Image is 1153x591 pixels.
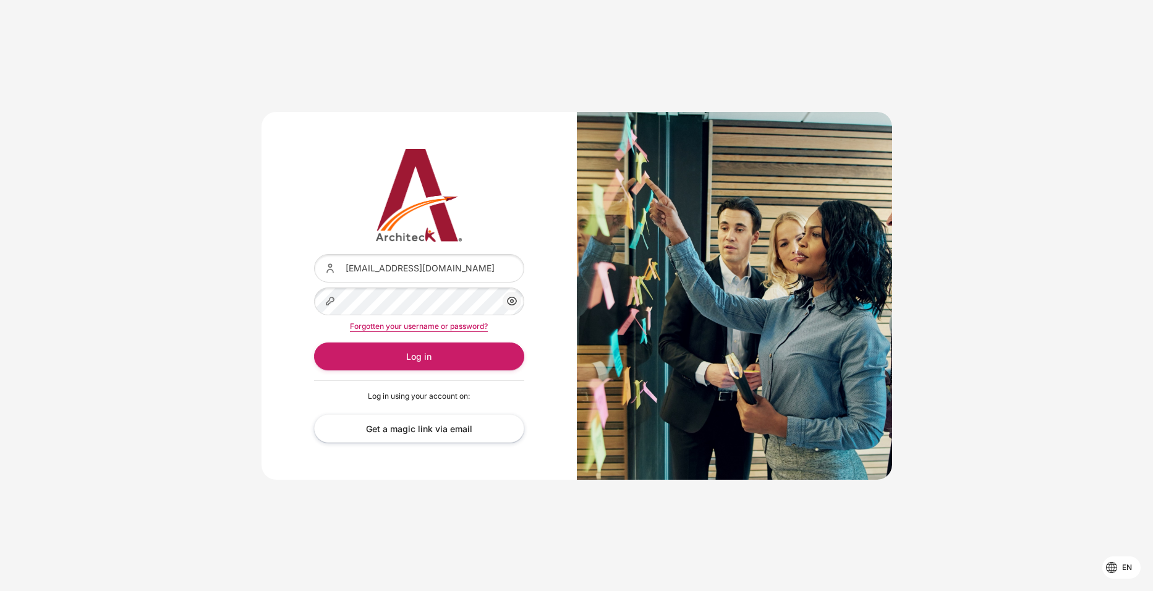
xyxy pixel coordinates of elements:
[314,391,524,402] p: Log in using your account on:
[314,342,524,370] button: Log in
[1102,556,1141,579] button: Languages
[1122,562,1132,573] span: en
[314,149,524,242] img: Architeck 12
[350,321,488,331] a: Forgotten your username or password?
[314,254,524,282] input: Username or email
[314,149,524,242] a: Architeck 12 Architeck 12
[314,414,524,442] a: Get a magic link via email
